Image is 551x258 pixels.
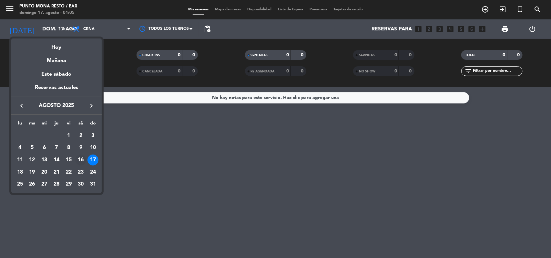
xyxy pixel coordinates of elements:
div: 12 [27,155,38,166]
div: 19 [27,167,38,178]
td: 22 de agosto de 2025 [63,166,75,178]
td: 21 de agosto de 2025 [50,166,63,178]
td: 15 de agosto de 2025 [63,154,75,166]
div: 6 [39,142,50,153]
div: 14 [51,155,62,166]
td: 17 de agosto de 2025 [87,154,99,166]
td: 27 de agosto de 2025 [38,178,50,191]
div: 29 [63,179,74,190]
div: 13 [39,155,50,166]
td: 6 de agosto de 2025 [38,142,50,154]
td: 4 de agosto de 2025 [14,142,26,154]
td: 5 de agosto de 2025 [26,142,38,154]
th: viernes [63,120,75,130]
td: 16 de agosto de 2025 [75,154,87,166]
td: 19 de agosto de 2025 [26,166,38,178]
td: 30 de agosto de 2025 [75,178,87,191]
td: 23 de agosto de 2025 [75,166,87,178]
div: 24 [87,167,98,178]
div: 21 [51,167,62,178]
div: 10 [87,142,98,153]
div: 23 [75,167,86,178]
div: 3 [87,130,98,141]
i: keyboard_arrow_left [18,102,26,110]
td: 20 de agosto de 2025 [38,166,50,178]
div: 26 [27,179,38,190]
td: 18 de agosto de 2025 [14,166,26,178]
td: 14 de agosto de 2025 [50,154,63,166]
td: 29 de agosto de 2025 [63,178,75,191]
td: 26 de agosto de 2025 [26,178,38,191]
td: AGO. [14,130,63,142]
button: keyboard_arrow_right [86,102,97,110]
button: keyboard_arrow_left [16,102,27,110]
div: 9 [75,142,86,153]
th: lunes [14,120,26,130]
div: 5 [27,142,38,153]
div: 22 [63,167,74,178]
div: 15 [63,155,74,166]
td: 25 de agosto de 2025 [14,178,26,191]
div: 20 [39,167,50,178]
th: jueves [50,120,63,130]
div: 4 [15,142,26,153]
div: 2 [75,130,86,141]
div: 7 [51,142,62,153]
td: 3 de agosto de 2025 [87,130,99,142]
div: Mañana [11,52,102,65]
div: 11 [15,155,26,166]
th: sábado [75,120,87,130]
td: 13 de agosto de 2025 [38,154,50,166]
td: 24 de agosto de 2025 [87,166,99,178]
td: 8 de agosto de 2025 [63,142,75,154]
td: 1 de agosto de 2025 [63,130,75,142]
div: Este sábado [11,65,102,83]
td: 12 de agosto de 2025 [26,154,38,166]
td: 28 de agosto de 2025 [50,178,63,191]
th: domingo [87,120,99,130]
div: 18 [15,167,26,178]
i: keyboard_arrow_right [87,102,95,110]
td: 31 de agosto de 2025 [87,178,99,191]
div: 27 [39,179,50,190]
td: 9 de agosto de 2025 [75,142,87,154]
div: 31 [87,179,98,190]
th: miércoles [38,120,50,130]
div: Hoy [11,38,102,52]
div: 25 [15,179,26,190]
div: 8 [63,142,74,153]
td: 10 de agosto de 2025 [87,142,99,154]
td: 7 de agosto de 2025 [50,142,63,154]
td: 2 de agosto de 2025 [75,130,87,142]
td: 11 de agosto de 2025 [14,154,26,166]
div: 17 [87,155,98,166]
div: 28 [51,179,62,190]
th: martes [26,120,38,130]
div: Reservas actuales [11,83,102,97]
span: agosto 2025 [27,102,86,110]
div: 1 [63,130,74,141]
div: 30 [75,179,86,190]
div: 16 [75,155,86,166]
